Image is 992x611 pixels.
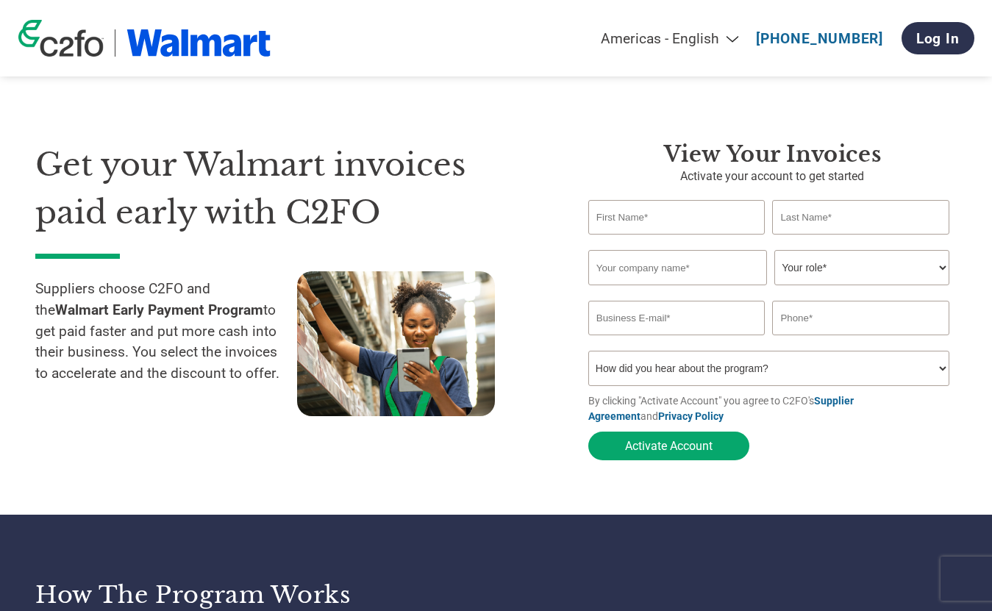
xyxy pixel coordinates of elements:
h3: How the program works [35,580,478,610]
input: Your company name* [588,250,767,285]
a: [PHONE_NUMBER] [756,30,883,47]
p: By clicking "Activate Account" you agree to C2FO's and [588,393,957,424]
select: Title/Role [774,250,949,285]
img: c2fo logo [18,20,104,57]
button: Activate Account [588,432,749,460]
p: Suppliers choose C2FO and the to get paid faster and put more cash into their business. You selec... [35,279,297,404]
input: Phone* [772,301,949,335]
img: Walmart [126,29,271,57]
a: Privacy Policy [658,410,724,422]
input: Invalid Email format [588,301,766,335]
div: Invalid company name or company name is too long [588,287,949,295]
input: First Name* [588,200,766,235]
a: Log In [902,22,974,54]
h1: Get your Walmart invoices paid early with C2FO [35,141,544,236]
input: Last Name* [772,200,949,235]
div: Inavlid Phone Number [772,337,949,345]
div: Inavlid Email Address [588,337,766,345]
h3: View Your Invoices [588,141,957,168]
img: supply chain worker [297,271,495,416]
div: Invalid last name or last name is too long [772,236,949,244]
div: Invalid first name or first name is too long [588,236,766,244]
p: Activate your account to get started [588,168,957,185]
strong: Walmart Early Payment Program [55,301,263,318]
